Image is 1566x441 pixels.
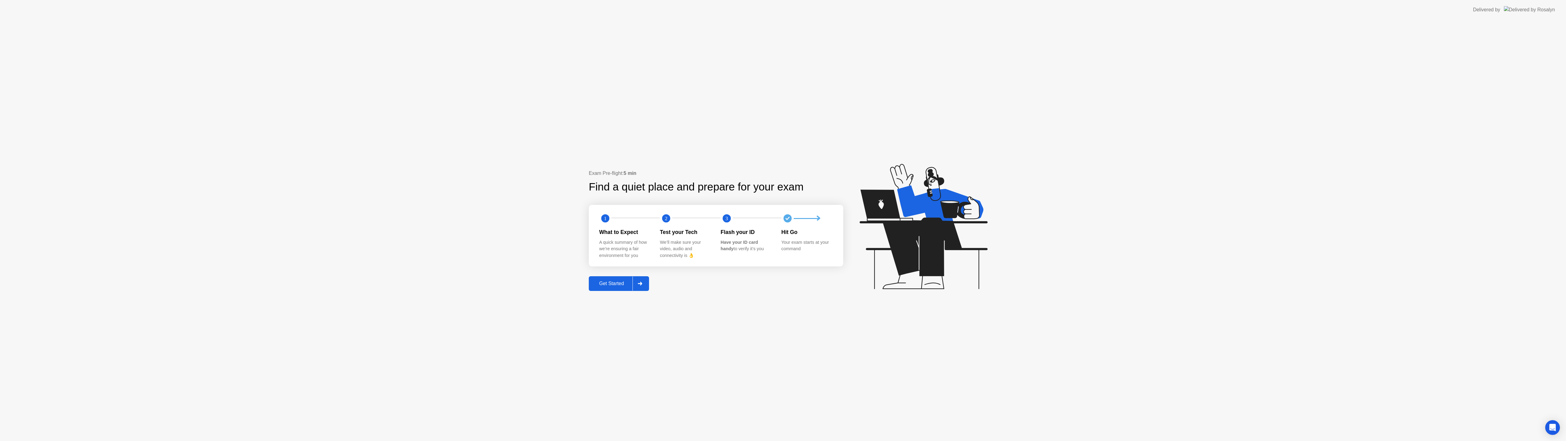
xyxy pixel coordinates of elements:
[721,239,772,252] div: to verify it’s you
[599,228,650,236] div: What to Expect
[589,276,649,291] button: Get Started
[589,170,843,177] div: Exam Pre-flight:
[604,216,607,221] text: 1
[665,216,667,221] text: 2
[781,228,833,236] div: Hit Go
[1545,420,1560,435] div: Open Intercom Messenger
[721,228,772,236] div: Flash your ID
[1473,6,1500,13] div: Delivered by
[1504,6,1555,13] img: Delivered by Rosalyn
[721,240,758,251] b: Have your ID card handy
[781,239,833,252] div: Your exam starts at your command
[660,228,711,236] div: Test your Tech
[660,239,711,259] div: We’ll make sure your video, audio and connectivity is 👌
[599,239,650,259] div: A quick summary of how we’re ensuring a fair environment for you
[591,281,633,286] div: Get Started
[725,216,728,221] text: 3
[624,171,636,176] b: 5 min
[589,179,804,195] div: Find a quiet place and prepare for your exam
